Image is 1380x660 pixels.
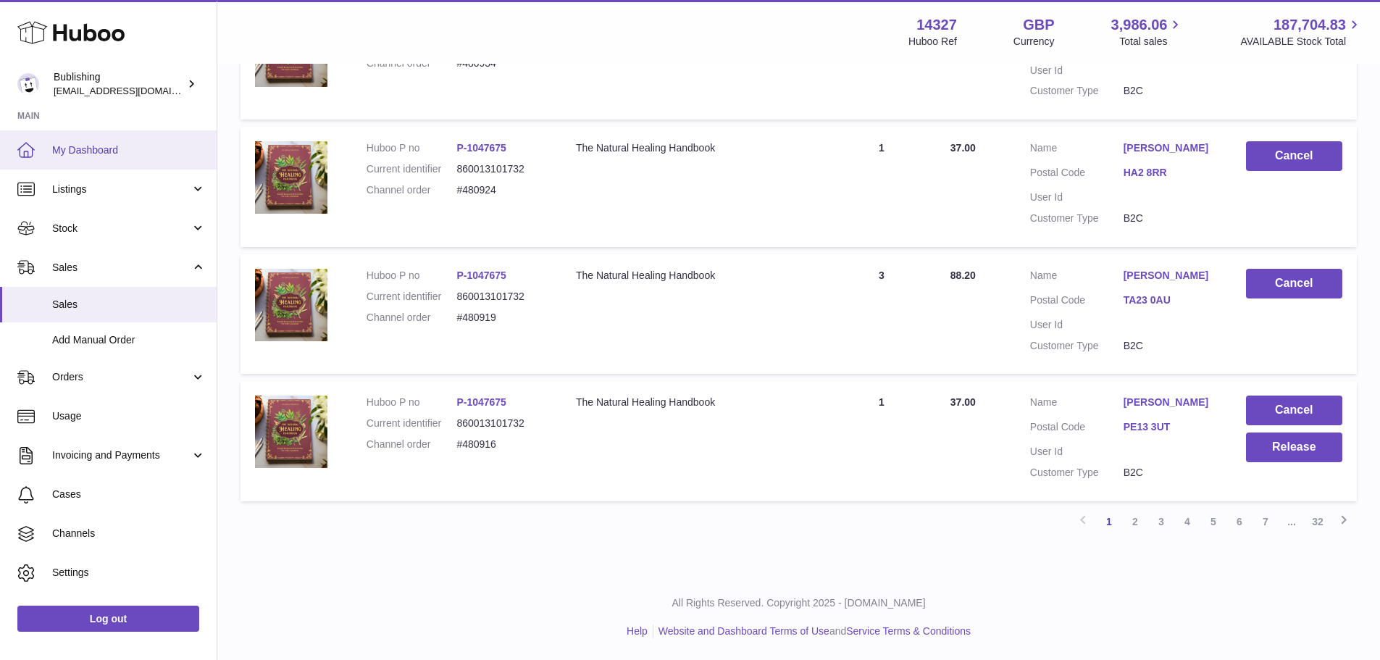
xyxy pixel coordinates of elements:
[52,566,206,580] span: Settings
[1124,166,1217,180] a: HA2 8RR
[52,143,206,157] span: My Dashboard
[1226,509,1253,535] a: 6
[1030,466,1124,480] dt: Customer Type
[950,396,976,408] span: 37.00
[1246,269,1342,298] button: Cancel
[1030,166,1124,183] dt: Postal Code
[827,127,936,247] td: 1
[1030,445,1124,459] dt: User Id
[367,269,457,283] dt: Huboo P no
[52,488,206,501] span: Cases
[950,142,976,154] span: 37.00
[1274,15,1346,35] span: 187,704.83
[52,370,191,384] span: Orders
[52,298,206,312] span: Sales
[576,141,813,155] div: The Natural Healing Handbook
[456,162,547,176] dd: 860013101732
[54,85,213,96] span: [EMAIL_ADDRESS][DOMAIN_NAME]
[52,261,191,275] span: Sales
[576,396,813,409] div: The Natural Healing Handbook
[1148,509,1174,535] a: 3
[1246,433,1342,462] button: Release
[1030,396,1124,413] dt: Name
[367,183,457,197] dt: Channel order
[916,15,957,35] strong: 14327
[367,141,457,155] dt: Huboo P no
[456,438,547,451] dd: #480916
[54,70,184,98] div: Bublishing
[456,311,547,325] dd: #480919
[1305,509,1331,535] a: 32
[1096,509,1122,535] a: 1
[52,448,191,462] span: Invoicing and Payments
[1030,191,1124,204] dt: User Id
[1124,269,1217,283] a: [PERSON_NAME]
[1253,509,1279,535] a: 7
[229,596,1368,610] p: All Rights Reserved. Copyright 2025 - [DOMAIN_NAME]
[1124,396,1217,409] a: [PERSON_NAME]
[1111,15,1184,49] a: 3,986.06 Total sales
[1124,141,1217,155] a: [PERSON_NAME]
[52,183,191,196] span: Listings
[17,73,39,95] img: internalAdmin-14327@internal.huboo.com
[1030,339,1124,353] dt: Customer Type
[367,162,457,176] dt: Current identifier
[456,270,506,281] a: P-1047675
[1124,84,1217,98] dd: B2C
[367,396,457,409] dt: Huboo P no
[1246,396,1342,425] button: Cancel
[456,183,547,197] dd: #480924
[52,527,206,540] span: Channels
[255,269,327,341] img: 1749741825.png
[52,409,206,423] span: Usage
[1122,509,1148,535] a: 2
[1124,339,1217,353] dd: B2C
[255,141,327,214] img: 1749741825.png
[1030,269,1124,286] dt: Name
[627,625,648,637] a: Help
[456,142,506,154] a: P-1047675
[1030,420,1124,438] dt: Postal Code
[1030,141,1124,159] dt: Name
[653,625,971,638] li: and
[52,333,206,347] span: Add Manual Order
[255,396,327,468] img: 1749741825.png
[1013,35,1055,49] div: Currency
[908,35,957,49] div: Huboo Ref
[1023,15,1054,35] strong: GBP
[1279,509,1305,535] span: ...
[950,270,976,281] span: 88.20
[1030,293,1124,311] dt: Postal Code
[1030,212,1124,225] dt: Customer Type
[1240,15,1363,49] a: 187,704.83 AVAILABLE Stock Total
[456,417,547,430] dd: 860013101732
[1030,64,1124,78] dt: User Id
[456,290,547,304] dd: 860013101732
[1124,293,1217,307] a: TA23 0AU
[1200,509,1226,535] a: 5
[658,625,829,637] a: Website and Dashboard Terms of Use
[1030,84,1124,98] dt: Customer Type
[367,311,457,325] dt: Channel order
[1119,35,1184,49] span: Total sales
[1030,318,1124,332] dt: User Id
[1124,420,1217,434] a: PE13 3UT
[1174,509,1200,535] a: 4
[827,254,936,375] td: 3
[17,606,199,632] a: Log out
[846,625,971,637] a: Service Terms & Conditions
[1124,212,1217,225] dd: B2C
[1240,35,1363,49] span: AVAILABLE Stock Total
[456,396,506,408] a: P-1047675
[367,438,457,451] dt: Channel order
[1124,466,1217,480] dd: B2C
[576,269,813,283] div: The Natural Healing Handbook
[1246,141,1342,171] button: Cancel
[1111,15,1168,35] span: 3,986.06
[367,290,457,304] dt: Current identifier
[827,381,936,501] td: 1
[52,222,191,235] span: Stock
[367,417,457,430] dt: Current identifier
